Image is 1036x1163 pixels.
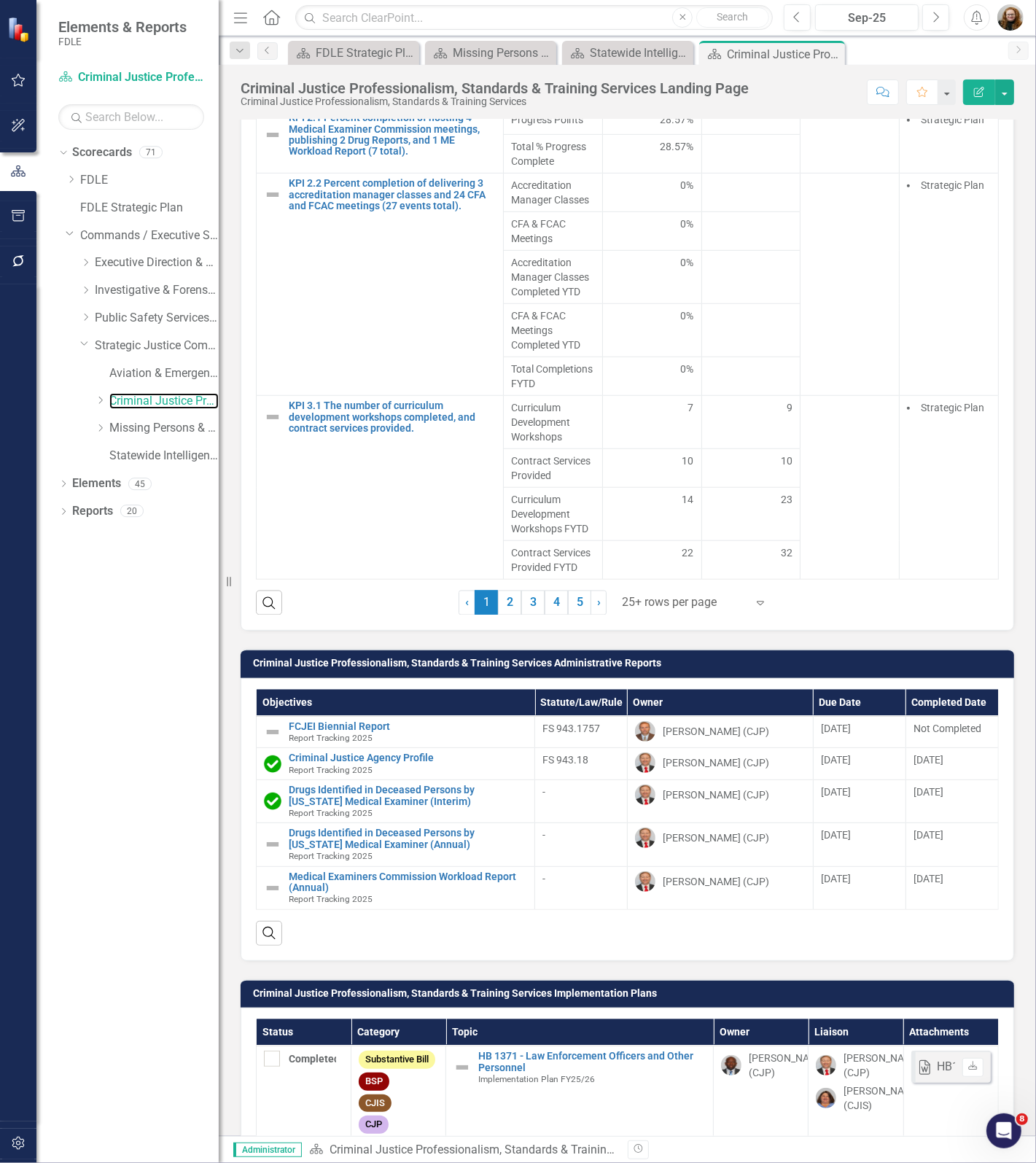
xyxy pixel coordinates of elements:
[813,748,905,780] td: Double-Click to Edit
[681,308,694,323] span: 0%
[590,44,690,62] div: Statewide Intelligence Landing Page
[535,823,628,866] td: Double-Click to Edit
[264,723,281,741] img: Not Defined
[511,454,595,483] span: Contract Services Provided
[542,829,545,841] span: -
[986,1113,1021,1148] iframe: Intercom live chat
[997,4,1024,31] button: Jennifer Siddoway
[359,1094,392,1113] span: CJIS
[498,591,521,615] a: 2
[58,104,204,130] input: Search Below...
[264,186,281,203] img: Not Defined
[316,44,416,62] div: FDLE Strategic Plan
[921,402,984,413] span: Strategic Plan
[905,780,998,823] td: Double-Click to Edit
[682,545,694,560] span: 22
[453,1059,471,1076] img: Not Defined
[359,1073,389,1091] span: BSP
[696,7,769,28] button: Search
[80,200,219,217] a: FDLE Strategic Plan
[289,851,373,861] span: Report Tracking 2025
[109,420,219,437] a: Missing Persons & Offender Enforcement
[801,108,900,174] td: Double-Click to Edit
[542,873,545,884] span: -
[359,1051,435,1069] span: Substantive Bill
[681,217,694,231] span: 0%
[446,1046,714,1142] td: Double-Click to Edit Right Click for Context Menu
[58,69,204,86] a: Criminal Justice Professionalism, Standards & Training Services
[568,591,591,615] a: 5
[292,44,416,62] a: FDLE Strategic Plan
[80,227,219,244] a: Commands / Executive Support Branch
[921,114,984,125] span: Strategic Plan
[289,765,373,775] span: Report Tracking 2025
[257,866,535,909] td: Double-Click to Edit Right Click for Context Menu
[681,178,694,192] span: 0%
[813,823,905,866] td: Double-Click to Edit
[900,174,999,396] td: Double-Click to Edit
[58,18,187,36] span: Elements & Reports
[289,752,527,763] a: Criminal Justice Agency Profile
[330,1143,659,1156] a: Criminal Justice Professionalism, Standards & Training Services
[801,174,900,396] td: Double-Click to Edit
[289,828,527,850] a: Drugs Identified in Deceased Persons by [US_STATE] Medical Examiner (Annual)
[503,396,602,449] td: Double-Click to Edit
[701,174,801,212] td: Double-Click to Edit
[635,871,655,892] img: Brett Kirkland
[289,112,496,157] a: KPI 2.1 Percent completion of hosting 4 Medical Examiner Commission meetings, publishing 2 Drug R...
[717,11,749,23] span: Search
[727,45,841,63] div: Criminal Justice Professionalism, Standards & Training Services Landing Page
[701,449,801,488] td: Double-Click to Edit
[627,866,813,909] td: Double-Click to Edit
[289,400,496,434] a: KPI 3.1 The number of curriculum development workshops completed, and contract services provided.
[844,1051,922,1080] div: [PERSON_NAME] (CJP)
[900,396,999,580] td: Double-Click to Edit
[721,1055,741,1076] img: Chad Brown
[821,829,851,841] span: [DATE]
[602,449,701,488] td: Double-Click to Edit
[816,1088,836,1108] img: Rachel Truxell
[95,338,219,354] a: Strategic Justice Command
[95,254,219,271] a: Executive Direction & Business Support
[688,400,694,415] span: 7
[72,503,113,520] a: Reports
[821,786,851,798] span: [DATE]
[264,836,281,853] img: Not Defined
[701,396,801,449] td: Double-Click to Edit
[914,754,943,766] span: [DATE]
[635,721,655,742] img: Chris Johnson
[602,108,701,135] td: Double-Click to Edit
[241,96,749,107] div: Criminal Justice Professionalism, Standards & Training Services
[257,716,535,748] td: Double-Click to Edit Right Click for Context Menu
[635,785,655,805] img: Brett Kirkland
[663,787,769,802] div: [PERSON_NAME] (CJP)
[429,44,553,62] a: Missing Persons & Offender Enforcement Landing Page
[749,1051,827,1080] div: [PERSON_NAME] (CJP)
[511,545,595,575] span: Contract Services Provided FYTD
[478,1051,706,1073] a: HB 1371 - Law Enforcement Officers and Other Personnel
[635,752,655,773] img: Brett Kirkland
[257,174,504,396] td: Double-Click to Edit Right Click for Context Menu
[289,178,496,211] a: KPI 2.2 Percent completion of delivering 3 accreditation manager classes and 24 CFA and FCAC meet...
[801,396,900,580] td: Double-Click to Edit
[663,724,769,739] div: [PERSON_NAME] (CJP)
[511,255,595,299] span: Accreditation Manager Classes Completed YTD
[635,828,655,848] img: Brett Kirkland
[95,282,219,299] a: Investigative & Forensic Services Command
[6,15,34,43] img: ClearPoint Strategy
[905,716,998,748] td: Double-Click to Edit
[264,755,281,773] img: Complete
[542,754,588,766] span: FS 943.18
[264,793,281,810] img: Complete
[627,748,813,780] td: Double-Click to Edit
[602,212,701,251] td: Double-Click to Edit
[597,596,601,610] span: ›
[257,108,504,174] td: Double-Click to Edit Right Click for Context Menu
[511,308,595,352] span: CFA & FCAC Meetings Completed YTD
[602,174,701,212] td: Double-Click to Edit
[545,591,568,615] a: 4
[289,785,527,807] a: Drugs Identified in Deceased Persons by [US_STATE] Medical Examiner (Interim)
[139,147,163,159] div: 71
[233,1143,302,1157] span: Administrator
[663,755,769,770] div: [PERSON_NAME] (CJP)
